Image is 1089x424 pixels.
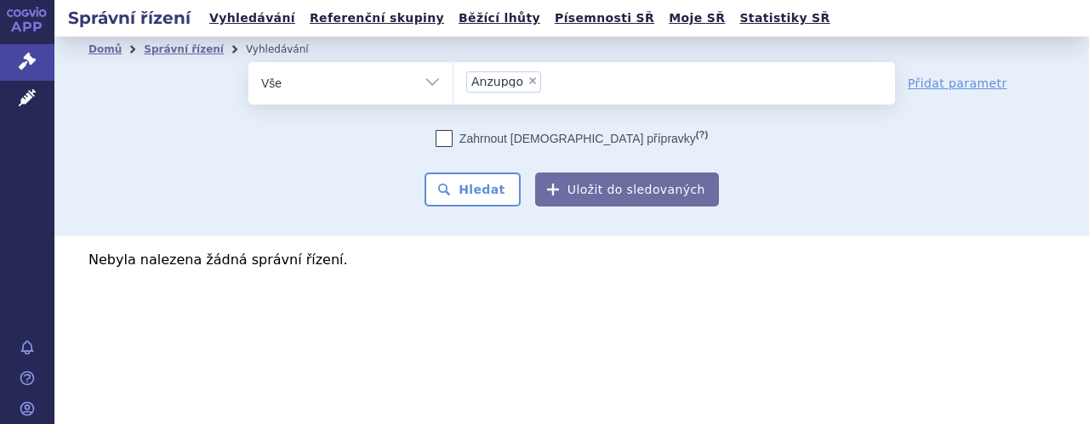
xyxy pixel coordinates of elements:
[54,6,204,30] h2: Správní řízení
[88,253,1055,267] p: Nebyla nalezena žádná správní řízení.
[471,76,523,88] span: Anzupgo
[144,43,224,55] a: Správní řízení
[908,75,1007,92] a: Přidat parametr
[453,7,545,30] a: Běžící lhůty
[696,129,708,140] abbr: (?)
[527,76,538,86] span: ×
[204,7,300,30] a: Vyhledávání
[305,7,449,30] a: Referenční skupiny
[246,37,331,62] li: Vyhledávání
[550,7,659,30] a: Písemnosti SŘ
[88,43,122,55] a: Domů
[425,172,521,206] button: Hledat
[664,7,730,30] a: Moje SŘ
[546,71,556,92] input: Anzupgo
[535,172,719,206] button: Uložit do sledovaných
[734,7,835,30] a: Statistiky SŘ
[436,130,708,147] label: Zahrnout [DEMOGRAPHIC_DATA] přípravky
